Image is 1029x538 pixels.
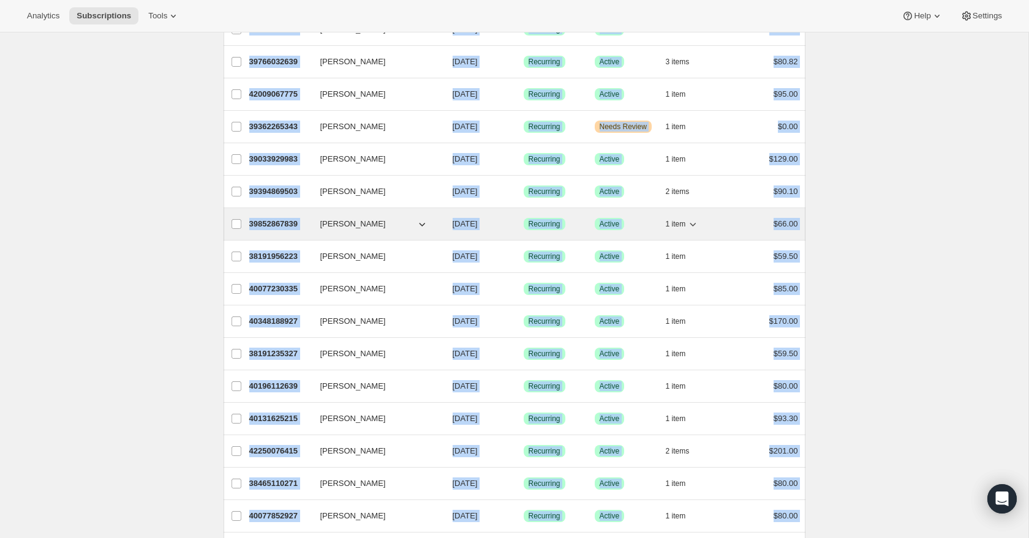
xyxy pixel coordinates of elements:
span: Active [600,511,620,521]
span: [PERSON_NAME] [320,348,386,360]
span: $170.00 [769,316,798,326]
div: 39362265343[PERSON_NAME][DATE]SuccessRecurringWarningNeeds Review1 item$0.00 [249,118,798,135]
div: 39394869503[PERSON_NAME][DATE]SuccessRecurringSuccessActive2 items$90.10 [249,183,798,200]
span: Recurring [529,381,560,391]
button: 1 item [666,507,699,525]
div: 39852867839[PERSON_NAME][DATE]SuccessRecurringSuccessActive1 item$66.00 [249,215,798,233]
span: Needs Review [600,122,647,132]
span: $85.00 [774,284,798,293]
button: 1 item [666,410,699,427]
button: [PERSON_NAME] [313,214,435,234]
span: [PERSON_NAME] [320,510,386,522]
span: [PERSON_NAME] [320,218,386,230]
button: [PERSON_NAME] [313,279,435,299]
span: [PERSON_NAME] [320,153,386,165]
span: Recurring [529,479,560,488]
span: $201.00 [769,446,798,455]
span: Active [600,187,620,196]
span: Recurring [529,414,560,424]
div: 40077852927[PERSON_NAME][DATE]SuccessRecurringSuccessActive1 item$80.00 [249,507,798,525]
p: 42250076415 [249,445,311,457]
span: 1 item [666,122,686,132]
button: [PERSON_NAME] [313,182,435,201]
button: 1 item [666,345,699,362]
button: 1 item [666,280,699,297]
span: Active [600,349,620,359]
span: [DATE] [453,154,478,163]
p: 40196112639 [249,380,311,392]
p: 40077852927 [249,510,311,522]
button: Tools [141,7,187,24]
p: 39033929983 [249,153,311,165]
span: Active [600,219,620,229]
span: Settings [973,11,1002,21]
span: Recurring [529,122,560,132]
div: 40131625215[PERSON_NAME][DATE]SuccessRecurringSuccessActive1 item$93.30 [249,410,798,427]
span: $80.00 [774,381,798,390]
button: 1 item [666,475,699,492]
p: 40348188927 [249,315,311,327]
span: Active [600,57,620,67]
span: [PERSON_NAME] [320,445,386,457]
button: [PERSON_NAME] [313,117,435,136]
span: Recurring [529,511,560,521]
span: 1 item [666,479,686,488]
span: Active [600,381,620,391]
div: 38191956223[PERSON_NAME][DATE]SuccessRecurringSuccessActive1 item$59.50 [249,248,798,265]
span: Recurring [529,187,560,196]
span: [PERSON_NAME] [320,283,386,295]
button: [PERSON_NAME] [313,312,435,331]
button: [PERSON_NAME] [313,474,435,493]
span: [DATE] [453,381,478,390]
span: [PERSON_NAME] [320,315,386,327]
span: Recurring [529,446,560,456]
button: 1 item [666,151,699,168]
span: [DATE] [453,349,478,358]
div: 42009067775[PERSON_NAME][DATE]SuccessRecurringSuccessActive1 item$95.00 [249,86,798,103]
span: [PERSON_NAME] [320,88,386,100]
button: 1 item [666,313,699,330]
span: [DATE] [453,252,478,261]
div: 40077230335[PERSON_NAME][DATE]SuccessRecurringSuccessActive1 item$85.00 [249,280,798,297]
button: [PERSON_NAME] [313,247,435,266]
button: [PERSON_NAME] [313,506,435,526]
button: [PERSON_NAME] [313,149,435,169]
p: 40131625215 [249,413,311,425]
span: Recurring [529,284,560,294]
span: [DATE] [453,316,478,326]
p: 40077230335 [249,283,311,295]
span: [DATE] [453,187,478,196]
span: $80.00 [774,479,798,488]
span: Active [600,252,620,261]
span: 1 item [666,252,686,261]
span: Recurring [529,154,560,164]
button: 3 items [666,53,703,70]
span: [PERSON_NAME] [320,121,386,133]
div: Open Intercom Messenger [987,484,1017,514]
button: [PERSON_NAME] [313,52,435,72]
p: 42009067775 [249,88,311,100]
span: Recurring [529,252,560,261]
span: Active [600,479,620,488]
button: 1 item [666,378,699,395]
span: [PERSON_NAME] [320,477,386,490]
span: 1 item [666,284,686,294]
span: $59.50 [774,349,798,358]
span: 1 item [666,349,686,359]
span: 2 items [666,187,690,196]
div: 39033929983[PERSON_NAME][DATE]SuccessRecurringSuccessActive1 item$129.00 [249,151,798,168]
span: 1 item [666,219,686,229]
span: Help [914,11,930,21]
span: [DATE] [453,479,478,488]
span: Recurring [529,57,560,67]
span: Tools [148,11,167,21]
div: 40196112639[PERSON_NAME][DATE]SuccessRecurringSuccessActive1 item$80.00 [249,378,798,395]
span: [DATE] [453,89,478,99]
div: 38465110271[PERSON_NAME][DATE]SuccessRecurringSuccessActive1 item$80.00 [249,475,798,492]
div: 40348188927[PERSON_NAME][DATE]SuccessRecurringSuccessActive1 item$170.00 [249,313,798,330]
p: 39394869503 [249,185,311,198]
span: $129.00 [769,154,798,163]
p: 38191956223 [249,250,311,263]
span: $59.50 [774,252,798,261]
p: 38191235327 [249,348,311,360]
